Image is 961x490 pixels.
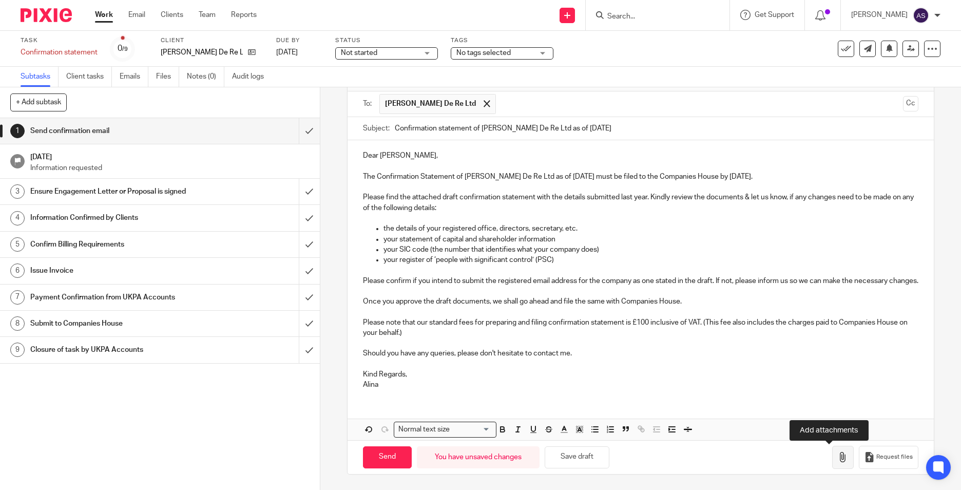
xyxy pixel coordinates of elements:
input: Search [606,12,699,22]
label: Tags [451,36,553,45]
p: The Confirmation Statement of [PERSON_NAME] De Re Ltd as of [DATE] must be filed to the Companies... [363,172,918,182]
a: Subtasks [21,67,59,87]
img: svg%3E [913,7,929,24]
div: 3 [10,184,25,199]
a: Emails [120,67,148,87]
label: Due by [276,36,322,45]
label: Client [161,36,263,45]
h1: Submit to Companies House [30,316,203,331]
p: the details of your registered office, directors, secretary, etc. [383,223,918,234]
p: Kind Regards, [363,369,918,380]
span: No tags selected [456,49,511,56]
h1: Issue Invoice [30,263,203,278]
p: Dear [PERSON_NAME], [363,150,918,161]
p: [PERSON_NAME] De Re Ltd [161,47,243,58]
div: 9 [10,343,25,357]
h1: [DATE] [30,149,310,162]
p: Please find the attached draft confirmation statement with the details submitted last year. Kindl... [363,192,918,213]
span: [PERSON_NAME] De Re Ltd [385,99,476,109]
span: [DATE] [276,49,298,56]
button: + Add subtask [10,93,67,111]
span: Request files [876,453,913,461]
div: 7 [10,290,25,305]
h1: Send confirmation email [30,123,203,139]
p: Should you have any queries, please don't hesitate to contact me. [363,348,918,359]
div: You have unsaved changes [417,446,540,468]
a: Notes (0) [187,67,224,87]
button: Request files [859,446,918,469]
a: Clients [161,10,183,20]
h1: Closure of task by UKPA Accounts [30,342,203,357]
p: Please confirm if you intend to submit the registered email address for the company as one stated... [363,276,918,286]
div: 5 [10,237,25,252]
img: Pixie [21,8,72,22]
label: Subject: [363,123,390,134]
div: 8 [10,316,25,331]
h1: Payment Confirmation from UKPA Accounts [30,290,203,305]
button: Cc [903,96,918,111]
input: Search for option [453,424,490,435]
p: Information requested [30,163,310,173]
div: 0 [118,43,128,54]
p: Please note that our standard fees for preparing and filing confirmation statement is £100 inclus... [363,317,918,338]
div: 1 [10,124,25,138]
div: Search for option [394,422,496,438]
h1: Confirm Billing Requirements [30,237,203,252]
p: your statement of capital and shareholder information [383,234,918,244]
h1: Ensure Engagement Letter or Proposal is signed [30,184,203,199]
p: your SIC code (the number that identifies what your company does) [383,244,918,255]
div: 4 [10,211,25,225]
span: Normal text size [396,424,452,435]
span: Not started [341,49,377,56]
a: Work [95,10,113,20]
a: Files [156,67,179,87]
label: Status [335,36,438,45]
p: Alina [363,380,918,390]
p: your register of ‘people with significant control’ (PSC) [383,255,918,265]
input: Send [363,446,412,468]
h1: Information Confirmed by Clients [30,210,203,225]
a: Email [128,10,145,20]
div: Confirmation statement [21,47,98,58]
label: To: [363,99,374,109]
p: [PERSON_NAME] [851,10,908,20]
small: /9 [122,46,128,52]
a: Client tasks [66,67,112,87]
label: Task [21,36,98,45]
p: Once you approve the draft documents, we shall go ahead and file the same with Companies House. [363,296,918,307]
a: Reports [231,10,257,20]
a: Team [199,10,216,20]
a: Audit logs [232,67,272,87]
span: Get Support [755,11,794,18]
div: 6 [10,263,25,278]
button: Save draft [545,446,609,468]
